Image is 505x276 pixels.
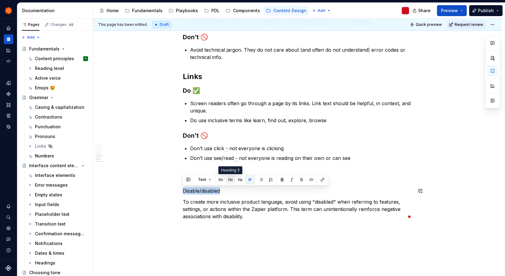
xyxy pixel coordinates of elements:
[233,8,260,14] div: Components
[25,54,90,64] a: Content principlesC
[35,221,66,227] div: Transition text
[4,78,13,88] a: Design tokens
[35,231,85,237] div: Confirmation messages
[25,209,90,219] a: Placeholder text
[408,20,445,29] button: Quick preview
[22,8,90,14] div: Documentation
[318,8,325,13] span: Add
[35,65,64,71] div: Reading level
[25,200,90,209] a: Input fields
[97,5,309,17] div: Page tree
[218,166,242,174] div: Heading 3
[122,6,165,16] a: Fundamentals
[19,44,90,54] a: Fundamentals
[35,85,55,91] div: Emojis 🤩
[35,114,62,120] div: Contractions
[455,22,483,27] span: Request review
[183,173,412,182] h2: Inclusive language
[190,154,412,162] p: Don’t use see/read - not everyone is reading on their own or can see
[211,8,220,14] div: PDL
[25,132,90,141] a: Pronouns
[35,124,61,130] div: Punctuation
[35,192,62,198] div: Empty states
[35,75,61,81] div: Active voice
[5,265,12,271] svg: Supernova Logo
[35,153,54,159] div: Numbers
[4,56,13,66] a: Code automation
[107,8,119,14] div: Home
[25,190,90,200] a: Empty states
[4,122,13,132] a: Data sources
[264,6,309,16] a: Content Design
[198,177,206,182] span: Text
[35,211,70,217] div: Placeholder text
[25,239,90,248] a: Notifications
[25,102,90,112] a: Casing & capitalization
[25,248,90,258] a: Dates & times
[273,8,306,14] div: Content Design
[35,143,46,149] div: Links
[35,182,68,188] div: Error messages
[19,33,42,42] button: Add
[25,112,90,122] a: Contractions
[4,234,13,244] button: Contact support
[190,100,412,114] p: Screen readers often go through a page by its links. Link text should be helpful, in context, and...
[4,111,13,121] a: Storybook stories
[152,21,171,28] div: Draft
[50,22,74,27] div: Changes
[166,6,200,16] a: Playbooks
[183,187,412,195] p: Disable/disabled
[183,86,412,95] h3: Do ✅
[416,22,442,27] span: Quick preview
[4,23,13,33] a: Home
[98,22,148,27] span: This page has been edited.
[4,223,13,233] a: Settings
[35,260,55,266] div: Headings
[4,202,13,211] button: Notifications
[29,46,60,52] div: Fundamentals
[4,212,13,222] button: Search ⌘K
[25,219,90,229] a: Transition text
[4,34,13,44] a: Documentation
[202,6,222,16] a: PDL
[4,45,13,55] div: Analytics
[176,8,198,14] div: Playbooks
[25,83,90,93] a: Emojis 🤩
[25,229,90,239] a: Confirmation messages
[190,145,412,152] p: Don’t use click - not everyone is clicking
[25,151,90,161] a: Numbers
[4,89,13,99] a: Components
[85,56,87,62] div: C
[183,198,412,220] p: To create more inclusive product language, avoid using "disabled" when referring to features, set...
[35,250,64,256] div: Dates & times
[190,117,412,124] p: Do use inclusive terms like learn, find out, explore, browse
[25,73,90,83] a: Active voice
[35,172,75,178] div: Interface elements
[25,122,90,132] a: Punctuation
[97,6,121,16] a: Home
[447,20,486,29] button: Request review
[35,202,59,208] div: Input fields
[132,8,162,14] div: Fundamentals
[195,175,214,184] button: Text
[27,35,35,40] span: Add
[25,141,90,151] a: Links
[19,93,90,102] a: Grammar
[183,33,412,41] h3: Don’t 🚫
[190,46,412,61] p: Avoid technical jargon. They do not care about (and often do not understand) error codes or techn...
[223,6,262,16] a: Components
[4,100,13,110] a: Assets
[22,22,39,27] div: Pages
